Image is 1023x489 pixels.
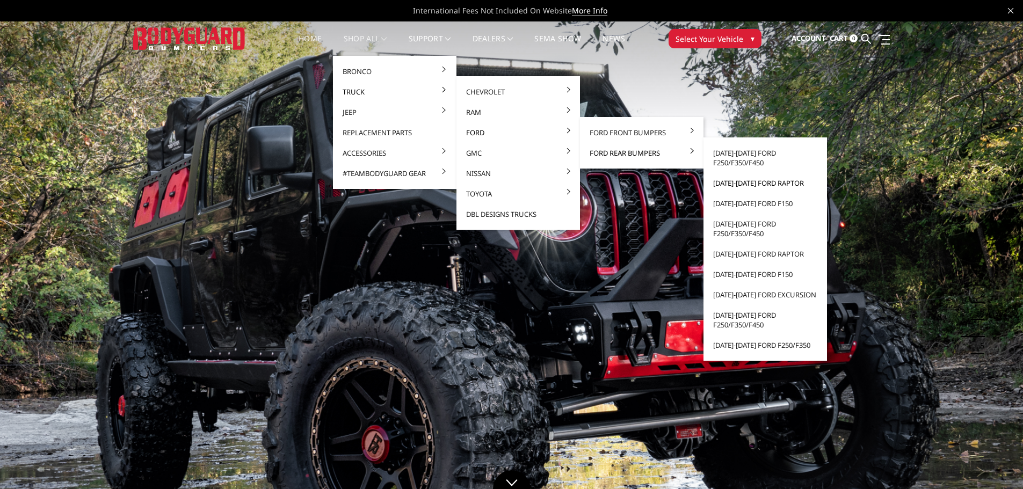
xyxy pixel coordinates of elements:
a: [DATE]-[DATE] Ford F250/F350/F450 [708,214,823,244]
a: [DATE]-[DATE] Ford Raptor [708,244,823,264]
a: Click to Down [493,470,531,489]
a: [DATE]-[DATE] Ford Raptor [708,173,823,193]
a: DBL Designs Trucks [461,204,576,224]
a: [DATE]-[DATE] Ford F250/F350 [708,335,823,355]
a: Accessories [337,143,452,163]
a: Nissan [461,163,576,184]
a: shop all [344,35,387,56]
button: 5 of 5 [974,337,984,354]
button: 4 of 5 [974,320,984,337]
span: Account [792,33,826,43]
a: Support [409,35,451,56]
span: Cart [830,33,848,43]
a: Truck [337,82,452,102]
a: Ford Rear Bumpers [584,143,699,163]
a: GMC [461,143,576,163]
a: More Info [572,5,607,16]
img: BODYGUARD BUMPERS [133,27,246,49]
a: Bronco [337,61,452,82]
a: Dealers [473,35,513,56]
button: 3 of 5 [974,303,984,320]
button: 1 of 5 [974,268,984,286]
a: #TeamBodyguard Gear [337,163,452,184]
a: [DATE]-[DATE] Ford F150 [708,264,823,284]
a: [DATE]-[DATE] Ford Excursion [708,284,823,305]
span: ▾ [751,33,754,44]
a: [DATE]-[DATE] Ford F150 [708,193,823,214]
iframe: Chat Widget [969,437,1023,489]
a: Ford Front Bumpers [584,122,699,143]
a: Replacement Parts [337,122,452,143]
a: Account [792,24,826,53]
a: Home [299,35,322,56]
a: [DATE]-[DATE] Ford F250/F350/F450 [708,305,823,335]
button: Select Your Vehicle [669,29,761,48]
a: [DATE]-[DATE] Ford F250/F350/F450 [708,143,823,173]
a: Cart 0 [830,24,858,53]
a: Toyota [461,184,576,204]
a: Ram [461,102,576,122]
a: Chevrolet [461,82,576,102]
a: News [603,35,625,56]
button: 2 of 5 [974,286,984,303]
a: Ford [461,122,576,143]
span: Select Your Vehicle [676,33,743,45]
a: SEMA Show [534,35,581,56]
a: Jeep [337,102,452,122]
span: 0 [850,34,858,42]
